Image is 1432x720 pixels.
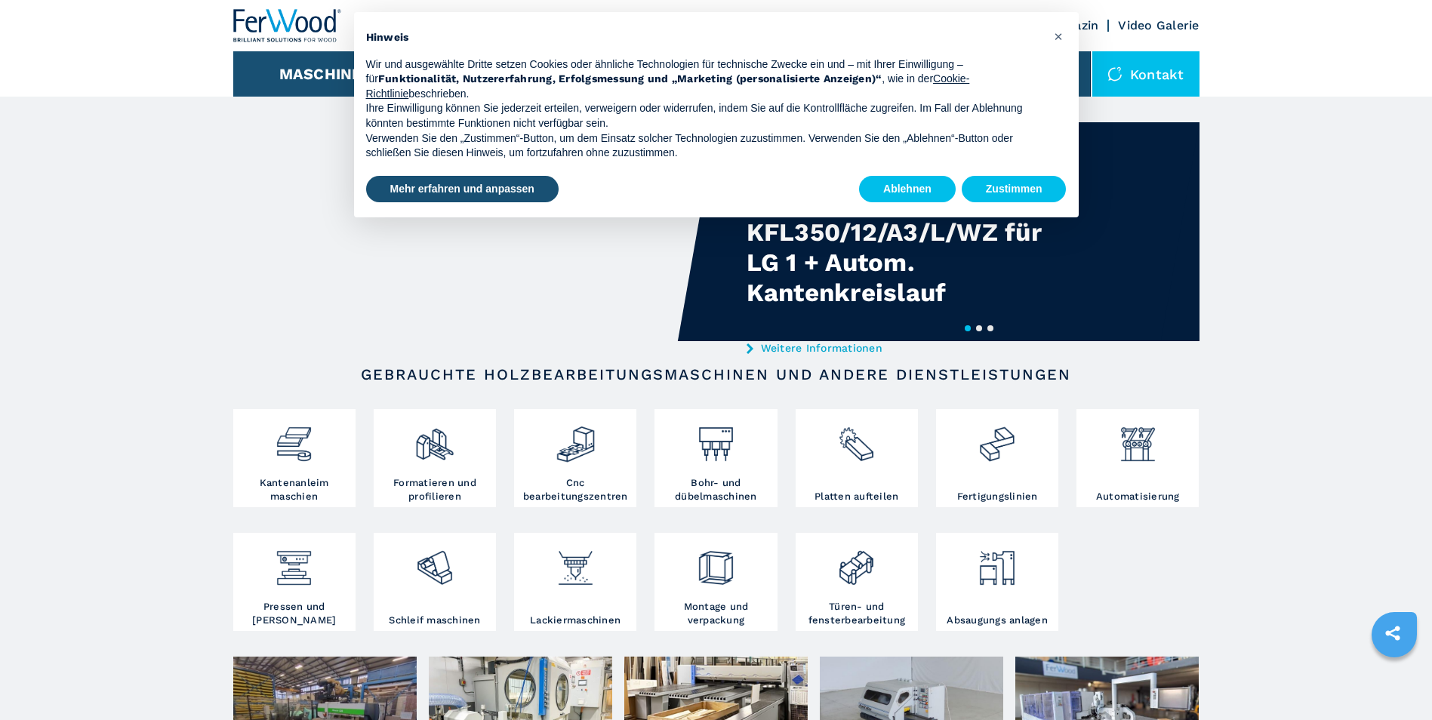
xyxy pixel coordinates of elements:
h3: Cnc bearbeitungszentren [518,476,633,503]
h2: Gebrauchte Holzbearbeitungsmaschinen und andere Dienstleistungen [282,365,1151,383]
a: Automatisierung [1076,409,1199,507]
h3: Fertigungslinien [957,490,1038,503]
img: montaggio_imballaggio_2.png [696,537,736,588]
img: bordatrici_1.png [274,413,314,464]
a: Bohr- und dübelmaschinen [654,409,777,507]
img: verniciatura_1.png [556,537,596,588]
button: 1 [965,325,971,331]
img: levigatrici_2.png [414,537,454,588]
h2: Hinweis [366,30,1042,45]
img: foratrici_inseritrici_2.png [696,413,736,464]
a: sharethis [1374,614,1412,652]
a: Türen- und fensterbearbeitung [796,533,918,631]
h3: Schleif maschinen [389,614,480,627]
img: lavorazione_porte_finestre_2.png [836,537,876,588]
a: Montage und verpackung [654,533,777,631]
a: Cookie-Richtlinie [366,72,970,100]
p: Ihre Einwilligung können Sie jederzeit erteilen, verweigern oder widerrufen, indem Sie auf die Ko... [366,101,1042,131]
button: Mehr erfahren und anpassen [366,176,559,203]
strong: Funktionalität, Nutzererfahrung, Erfolgsmessung und „Marketing (personalisierte Anzeigen)“ [378,72,882,85]
p: Wir und ausgewählte Dritte setzen Cookies oder ähnliche Technologien für technische Zwecke ein un... [366,57,1042,102]
h3: Lackiermaschinen [530,614,621,627]
img: centro_di_lavoro_cnc_2.png [556,413,596,464]
img: Kontakt [1107,66,1123,82]
iframe: Chat [1368,652,1421,709]
img: automazione.png [1118,413,1158,464]
button: Zustimmen [962,176,1067,203]
img: squadratrici_2.png [414,413,454,464]
a: Video Galerie [1118,18,1199,32]
img: Ferwood [233,9,342,42]
a: Cnc bearbeitungszentren [514,409,636,507]
a: Fertigungslinien [936,409,1058,507]
a: Lackiermaschinen [514,533,636,631]
h3: Montage und verpackung [658,600,773,627]
h3: Kantenanleim maschien [237,476,352,503]
h3: Formatieren und profilieren [377,476,492,503]
button: Schließen Sie diesen Hinweis [1047,24,1071,48]
a: Kantenanleim maschien [233,409,356,507]
a: Schleif maschinen [374,533,496,631]
h3: Türen- und fensterbearbeitung [799,600,914,627]
button: 3 [987,325,993,331]
img: sezionatrici_2.png [836,413,876,464]
a: Platten aufteilen [796,409,918,507]
img: pressa-strettoia.png [274,537,314,588]
button: 2 [976,325,982,331]
div: Kontakt [1092,51,1199,97]
p: Verwenden Sie den „Zustimmen“-Button, um dem Einsatz solcher Technologien zuzustimmen. Verwenden ... [366,131,1042,161]
button: Ablehnen [859,176,956,203]
img: linee_di_produzione_2.png [977,413,1017,464]
button: Maschinen [279,65,374,83]
h3: Pressen und [PERSON_NAME] [237,600,352,627]
video: Your browser does not support the video tag. [233,122,716,341]
img: aspirazione_1.png [977,537,1017,588]
a: Absaugungs anlagen [936,533,1058,631]
a: Formatieren und profilieren [374,409,496,507]
a: Pressen und [PERSON_NAME] [233,533,356,631]
h3: Bohr- und dübelmaschinen [658,476,773,503]
span: × [1054,27,1063,45]
h3: Automatisierung [1096,490,1180,503]
h3: Platten aufteilen [815,490,898,503]
a: Weitere Informationen [747,342,1042,354]
h3: Absaugungs anlagen [947,614,1048,627]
